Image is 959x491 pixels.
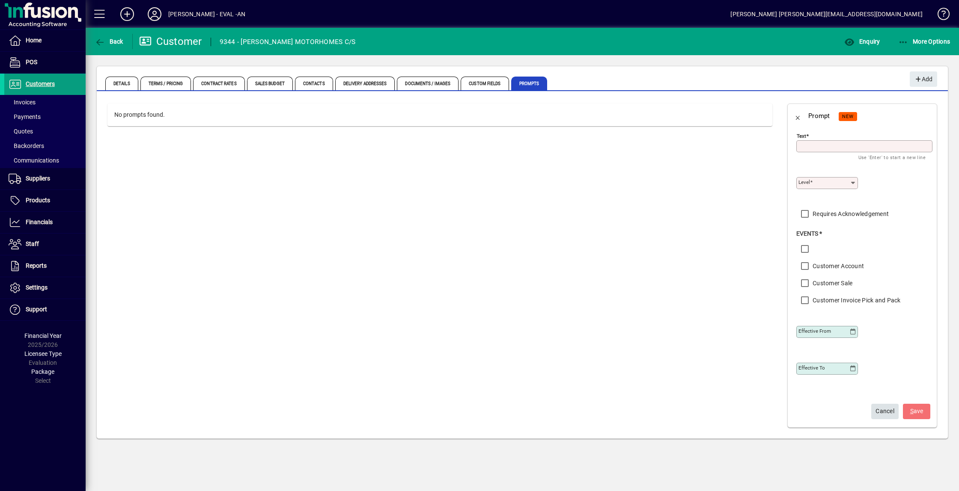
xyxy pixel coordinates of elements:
[914,72,932,86] span: Add
[26,284,48,291] span: Settings
[9,142,44,149] span: Backorders
[4,190,86,211] a: Products
[842,114,854,119] span: NEW
[910,408,914,414] span: S
[86,34,133,49] app-page-header-button: Back
[397,77,459,90] span: Documents / Images
[26,175,50,182] span: Suppliers
[9,113,41,120] span: Payments
[4,299,86,320] a: Support
[798,365,825,371] mat-label: Effective To
[4,255,86,277] a: Reports
[26,197,50,204] span: Products
[4,153,86,168] a: Communications
[4,234,86,255] a: Staff
[811,279,852,287] label: Customer Sale
[796,230,822,237] span: Events *
[113,6,141,22] button: Add
[931,2,948,30] a: Knowledge Base
[31,368,54,375] span: Package
[811,210,889,218] label: Requires Acknowledgement
[4,277,86,299] a: Settings
[4,168,86,189] a: Suppliers
[898,38,950,45] span: More Options
[140,77,191,90] span: Terms / Pricing
[842,34,882,49] button: Enquiry
[26,240,39,247] span: Staff
[4,95,86,109] a: Invoices
[461,77,509,90] span: Custom Fields
[798,328,831,334] mat-label: Effective From
[9,128,33,135] span: Quotes
[4,109,86,124] a: Payments
[95,38,123,45] span: Back
[26,59,37,65] span: POS
[26,262,47,269] span: Reports
[4,139,86,153] a: Backorders
[730,7,923,21] div: [PERSON_NAME] [PERSON_NAME][EMAIL_ADDRESS][DOMAIN_NAME]
[105,77,138,90] span: Details
[876,404,894,418] span: Cancel
[168,7,245,21] div: [PERSON_NAME] - EVAL -AN
[24,332,62,339] span: Financial Year
[4,212,86,233] a: Financials
[910,71,937,87] button: Add
[808,109,830,123] div: Prompt
[193,77,244,90] span: Contract Rates
[858,152,926,162] mat-hint: Use 'Enter' to start a new line
[903,404,930,419] button: Save
[511,77,548,90] span: Prompts
[4,124,86,139] a: Quotes
[26,219,53,225] span: Financials
[4,52,86,73] a: POS
[141,6,168,22] button: Profile
[107,104,772,126] div: No prompts found.
[788,106,808,126] button: Back
[910,404,923,418] span: ave
[220,35,356,49] div: 9344 - [PERSON_NAME] MOTORHOMES C/S
[139,35,202,48] div: Customer
[871,404,899,419] button: Cancel
[335,77,395,90] span: Delivery Addresses
[896,34,953,49] button: More Options
[811,262,864,270] label: Customer Account
[797,133,806,139] mat-label: Text
[844,38,880,45] span: Enquiry
[26,37,42,44] span: Home
[26,80,55,87] span: Customers
[9,99,36,106] span: Invoices
[26,306,47,313] span: Support
[24,350,62,357] span: Licensee Type
[295,77,333,90] span: Contacts
[92,34,125,49] button: Back
[247,77,293,90] span: Sales Budget
[9,157,59,164] span: Communications
[4,30,86,51] a: Home
[811,296,901,305] label: Customer Invoice Pick and Pack
[798,179,810,185] mat-label: Level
